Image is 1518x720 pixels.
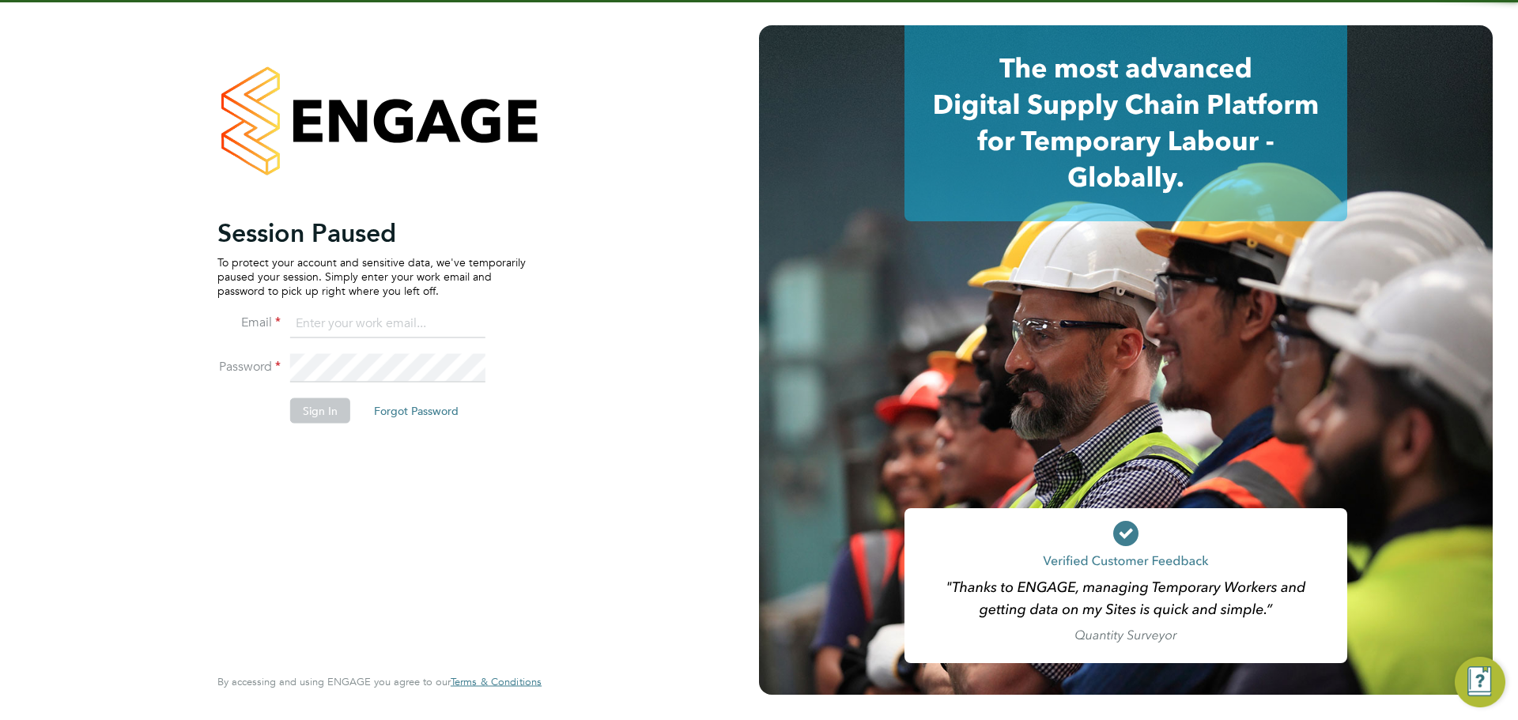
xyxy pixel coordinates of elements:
label: Password [217,358,281,375]
h2: Session Paused [217,217,526,248]
label: Email [217,314,281,330]
button: Engage Resource Center [1455,657,1505,707]
a: Terms & Conditions [451,676,542,688]
span: Terms & Conditions [451,675,542,688]
button: Sign In [290,398,350,423]
p: To protect your account and sensitive data, we've temporarily paused your session. Simply enter y... [217,254,526,298]
button: Forgot Password [361,398,471,423]
input: Enter your work email... [290,310,485,338]
span: By accessing and using ENGAGE you agree to our [217,675,542,688]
